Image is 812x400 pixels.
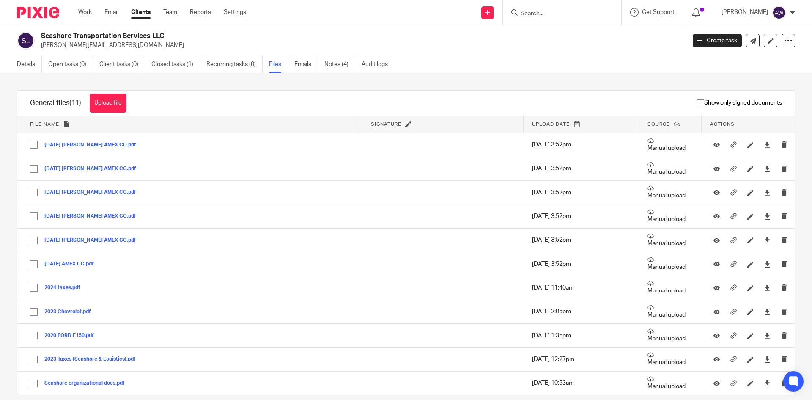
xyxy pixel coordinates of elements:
[30,122,59,127] span: File name
[764,331,771,340] a: Download
[104,8,118,17] a: Email
[44,285,87,291] button: 2024 taxes.pdf
[532,164,631,173] p: [DATE] 3:52pm
[26,328,42,344] input: Select
[26,185,42,201] input: Select
[532,188,631,197] p: [DATE] 3:52pm
[44,333,100,339] button: 2020 FORD F150.pdf
[44,309,97,315] button: 2023 Chevrolet.pdf
[362,56,394,73] a: Audit logs
[44,190,143,196] button: [DATE] [PERSON_NAME] AMEX CC.pdf
[697,99,782,107] span: Show only signed documents
[26,351,42,367] input: Select
[44,166,143,172] button: [DATE] [PERSON_NAME] AMEX CC.pdf
[647,233,693,248] p: Manual upload
[647,257,693,271] p: Manual upload
[647,328,693,343] p: Manual upload
[224,8,246,17] a: Settings
[532,212,631,221] p: [DATE] 3:52pm
[647,161,693,176] p: Manual upload
[44,381,131,386] button: Seashore organizational docs.pdf
[44,213,143,219] button: [DATE] [PERSON_NAME] AMEX CC.pdf
[26,161,42,177] input: Select
[532,331,631,340] p: [DATE] 1:35pm
[90,94,126,113] button: Upload file
[17,7,59,18] img: Pixie
[17,56,42,73] a: Details
[532,122,570,127] span: Upload date
[772,6,786,19] img: svg%3E
[41,32,552,41] h2: Seashore Transportation Services LLC
[26,304,42,320] input: Select
[764,307,771,316] a: Download
[764,284,771,292] a: Download
[710,122,735,127] span: Actions
[190,8,211,17] a: Reports
[647,352,693,367] p: Manual upload
[48,56,93,73] a: Open tasks (0)
[647,122,670,127] span: Source
[294,56,318,73] a: Emails
[532,260,631,268] p: [DATE] 3:52pm
[764,188,771,197] a: Download
[26,256,42,272] input: Select
[764,379,771,387] a: Download
[764,164,771,173] a: Download
[532,284,631,292] p: [DATE] 11:40am
[520,10,596,18] input: Search
[26,137,42,153] input: Select
[647,209,693,223] p: Manual upload
[647,280,693,295] p: Manual upload
[647,376,693,391] p: Manual upload
[647,304,693,319] p: Manual upload
[26,375,42,392] input: Select
[17,32,35,50] img: svg%3E
[764,355,771,364] a: Download
[206,56,263,73] a: Recurring tasks (0)
[44,261,100,267] button: [DATE] AMEX CC.pdf
[764,260,771,268] a: Download
[721,8,768,17] p: [PERSON_NAME]
[647,185,693,200] p: Manual upload
[764,141,771,149] a: Download
[532,141,631,149] p: [DATE] 3:52pm
[269,56,288,73] a: Files
[324,56,355,73] a: Notes (4)
[532,355,631,364] p: [DATE] 12:27pm
[44,237,143,243] button: [DATE] [PERSON_NAME] AMEX CC.pdf
[131,8,151,17] a: Clients
[642,9,675,15] span: Get Support
[44,356,142,362] button: 2023 Taxes (Seashore & Logistics).pdf
[78,8,92,17] a: Work
[26,208,42,224] input: Select
[41,41,680,50] p: [PERSON_NAME][EMAIL_ADDRESS][DOMAIN_NAME]
[151,56,200,73] a: Closed tasks (1)
[371,122,401,127] span: Signature
[69,99,81,106] span: (11)
[163,8,177,17] a: Team
[30,99,81,108] h1: General files
[532,236,631,244] p: [DATE] 3:52pm
[99,56,145,73] a: Client tasks (0)
[764,236,771,244] a: Download
[26,232,42,248] input: Select
[647,138,693,152] p: Manual upload
[693,34,742,47] a: Create task
[764,212,771,221] a: Download
[532,307,631,316] p: [DATE] 2:05pm
[26,280,42,296] input: Select
[44,142,143,148] button: [DATE] [PERSON_NAME] AMEX CC.pdf
[532,379,631,387] p: [DATE] 10:53am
